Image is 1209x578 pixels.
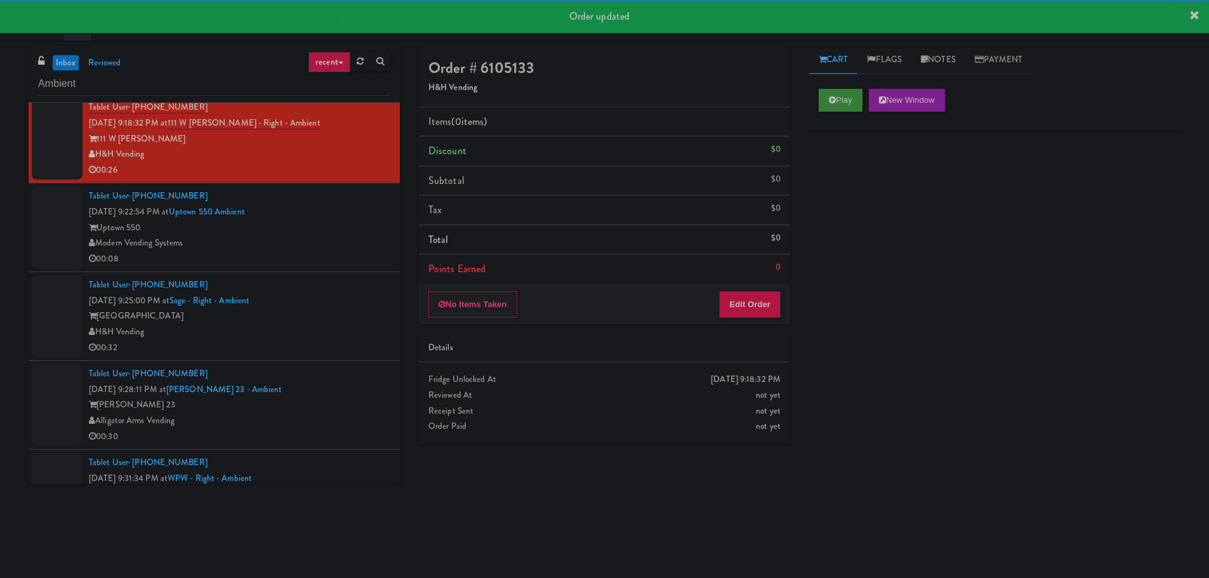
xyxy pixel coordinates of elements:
span: [DATE] 9:25:00 PM at [89,294,169,306]
li: Tablet User· [PHONE_NUMBER][DATE] 9:28:11 PM at[PERSON_NAME] 23 - Ambient[PERSON_NAME] 23Alligato... [29,361,400,450]
div: 00:30 [89,429,390,445]
span: · [PHONE_NUMBER] [128,101,208,113]
span: not yet [756,389,781,401]
div: 00:26 [89,162,390,178]
a: Notes [911,46,965,74]
div: Order Paid [428,419,781,435]
span: not yet [756,405,781,417]
div: [DATE] 9:18:32 PM [711,372,781,388]
button: New Window [869,89,945,112]
div: 111 W [PERSON_NAME] [89,131,390,147]
div: 00:08 [89,251,390,267]
span: Items [428,114,487,129]
li: Tablet User· [PHONE_NUMBER][DATE] 9:25:00 PM atSage - Right - Ambient[GEOGRAPHIC_DATA]H&H Vending... [29,272,400,361]
li: Tablet User· [PHONE_NUMBER][DATE] 9:22:54 PM atUptown 550 AmbientUptown 550Modern Vending Systems... [29,183,400,272]
li: Tablet User· [PHONE_NUMBER][DATE] 9:31:34 PM atWPW - Right - Ambient[STREET_ADDRESS]H&H Vending00:08 [29,450,400,539]
span: Total [428,232,449,247]
span: Order updated [569,9,630,23]
div: Modern Vending Systems [89,235,390,251]
span: Subtotal [428,173,465,188]
button: No Items Taken [428,291,517,318]
a: Tablet User· [PHONE_NUMBER] [89,190,208,202]
div: $0 [771,171,781,187]
span: Points Earned [428,261,486,276]
a: recent [308,52,350,72]
a: reviewed [85,55,124,71]
a: Flags [857,46,911,74]
a: 111 W [PERSON_NAME] - Right - Ambient [168,117,320,129]
span: [DATE] 9:22:54 PM at [89,206,169,218]
div: Alligator Arms Vending [89,413,390,429]
div: Receipt Sent [428,404,781,419]
div: Reviewed At [428,388,781,404]
h5: H&H Vending [428,83,781,93]
span: · [PHONE_NUMBER] [128,190,208,202]
span: [DATE] 9:31:34 PM at [89,472,168,484]
button: Play [819,89,862,112]
span: Discount [428,143,466,158]
ng-pluralize: items [461,114,484,129]
div: $0 [771,200,781,216]
div: $0 [771,230,781,246]
a: Tablet User· [PHONE_NUMBER] [89,367,208,379]
div: [GEOGRAPHIC_DATA] [89,308,390,324]
a: Tablet User· [PHONE_NUMBER] [89,101,208,114]
div: Uptown 550 [89,220,390,236]
input: Search vision orders [38,72,390,96]
span: · [PHONE_NUMBER] [128,279,208,291]
li: Tablet User· [PHONE_NUMBER][DATE] 9:18:32 PM at111 W [PERSON_NAME] - Right - Ambient111 W [PERSON... [29,95,400,183]
a: Cart [809,46,858,74]
a: WPW - Right - Ambient [168,472,252,484]
a: Payment [965,46,1033,74]
a: inbox [53,55,79,71]
span: (0 ) [451,114,487,129]
a: Uptown 550 Ambient [169,206,245,218]
div: 00:32 [89,340,390,356]
div: Fridge Unlocked At [428,372,781,388]
div: 0 [776,259,781,275]
span: not yet [756,420,781,432]
span: [DATE] 9:28:11 PM at [89,383,166,395]
a: Sage - Right - Ambient [169,294,249,306]
span: · [PHONE_NUMBER] [128,367,208,379]
h4: Order # 6105133 [428,60,781,76]
div: Details [428,340,781,356]
div: H&H Vending [89,324,390,340]
span: · [PHONE_NUMBER] [128,456,208,468]
a: [PERSON_NAME] 23 - Ambient [166,383,282,395]
span: Tax [428,202,442,217]
div: [PERSON_NAME] 23 [89,397,390,413]
a: Tablet User· [PHONE_NUMBER] [89,456,208,468]
button: Edit Order [719,291,781,318]
a: Tablet User· [PHONE_NUMBER] [89,279,208,291]
span: [DATE] 9:18:32 PM at [89,117,168,129]
div: $0 [771,141,781,157]
div: H&H Vending [89,147,390,162]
